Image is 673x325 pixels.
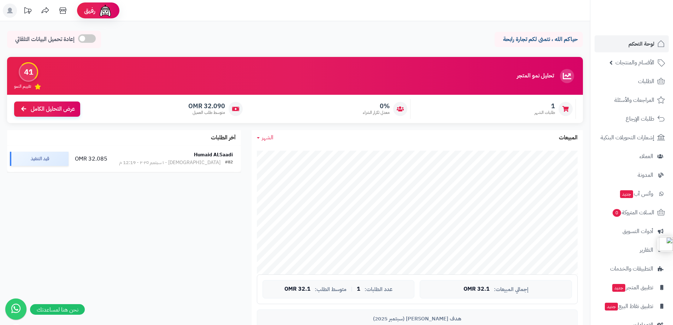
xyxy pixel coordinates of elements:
[595,148,669,165] a: العملاء
[638,170,653,180] span: المدونة
[595,242,669,259] a: التقارير
[188,102,225,110] span: 32.090 OMR
[595,167,669,184] a: المدونة
[98,4,112,18] img: ai-face.png
[225,159,233,166] div: #82
[517,73,554,79] h3: تحليل نمو المتجر
[257,134,273,142] a: الشهر
[535,110,555,116] span: طلبات الشهر
[357,286,360,292] span: 1
[612,284,625,292] span: جديد
[613,209,621,217] span: 0
[595,110,669,127] a: طلبات الإرجاع
[188,110,225,116] span: متوسط طلب العميل
[464,286,490,292] span: 32.1 OMR
[595,129,669,146] a: إشعارات التحويلات البنكية
[31,105,75,113] span: عرض التحليل الكامل
[15,35,75,43] span: إعادة تحميل البيانات التلقائي
[84,6,95,15] span: رفيق
[315,286,347,292] span: متوسط الطلب:
[601,133,654,143] span: إشعارات التحويلات البنكية
[284,286,311,292] span: 32.1 OMR
[351,286,353,292] span: |
[614,95,654,105] span: المراجعات والأسئلة
[595,260,669,277] a: التطبيقات والخدمات
[595,185,669,202] a: وآتس آبجديد
[595,298,669,315] a: تطبيق نقاط البيعجديد
[612,208,654,217] span: السلات المتروكة
[640,245,653,255] span: التقارير
[71,146,111,172] td: 32.085 OMR
[626,114,654,124] span: طلبات الإرجاع
[365,286,392,292] span: عدد الطلبات:
[19,4,36,19] a: تحديثات المنصة
[612,283,653,292] span: تطبيق المتجر
[211,135,236,141] h3: آخر الطلبات
[622,226,653,236] span: أدوات التسويق
[363,110,390,116] span: معدل تكرار الشراء
[620,190,633,198] span: جديد
[605,303,618,311] span: جديد
[119,159,220,166] div: [DEMOGRAPHIC_DATA] - ١ سبتمبر ٢٠٢٥ - 12:19 م
[494,286,529,292] span: إجمالي المبيعات:
[262,315,572,323] div: هدف [PERSON_NAME] (سبتمبر 2025)
[595,279,669,296] a: تطبيق المتجرجديد
[638,76,654,86] span: الطلبات
[363,102,390,110] span: 0%
[14,101,80,117] a: عرض التحليل الكامل
[625,5,666,20] img: logo-2.png
[595,73,669,90] a: الطلبات
[262,133,273,142] span: الشهر
[619,189,653,199] span: وآتس آب
[595,35,669,52] a: لوحة التحكم
[595,204,669,221] a: السلات المتروكة0
[595,223,669,240] a: أدوات التسويق
[194,151,233,158] strong: Humaid ALSaadi
[615,58,654,68] span: الأقسام والمنتجات
[559,135,578,141] h3: المبيعات
[628,39,654,49] span: لوحة التحكم
[500,35,578,43] p: حياكم الله ، نتمنى لكم تجارة رابحة
[604,301,653,311] span: تطبيق نقاط البيع
[14,83,31,89] span: تقييم النمو
[535,102,555,110] span: 1
[610,264,653,274] span: التطبيقات والخدمات
[10,152,69,166] div: قيد التنفيذ
[639,151,653,161] span: العملاء
[595,92,669,109] a: المراجعات والأسئلة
